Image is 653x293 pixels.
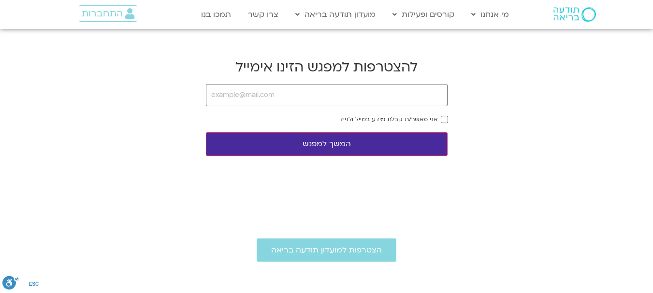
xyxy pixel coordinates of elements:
a: מי אנחנו [466,5,514,24]
img: תודעה בריאה [553,7,596,22]
a: התחברות [79,5,137,22]
input: example@mail.com [206,84,448,106]
h2: להצטרפות למפגש הזינו אימייל [206,58,448,76]
button: המשך למפגש [206,132,448,156]
a: צרו קשר [243,5,283,24]
a: קורסים ופעילות [388,5,459,24]
span: התחברות [82,8,123,19]
label: אני מאשר/ת קבלת מידע במייל ולנייד [339,116,437,123]
a: תמכו בנו [196,5,236,24]
span: הצטרפות למועדון תודעה בריאה [271,246,382,254]
a: הצטרפות למועדון תודעה בריאה [257,238,396,262]
a: מועדון תודעה בריאה [290,5,380,24]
